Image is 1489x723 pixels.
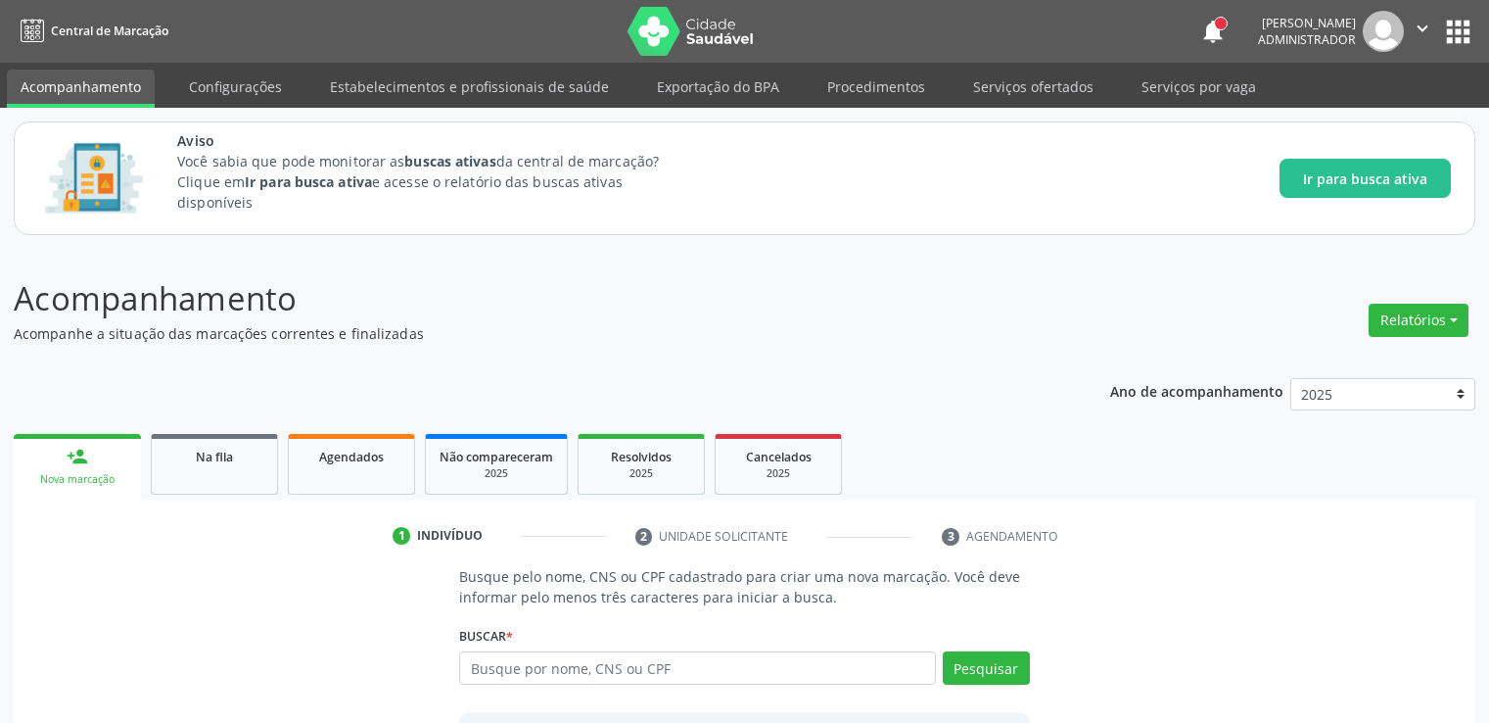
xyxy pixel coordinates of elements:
a: Central de Marcação [14,15,168,47]
p: Busque pelo nome, CNS ou CPF cadastrado para criar uma nova marcação. Você deve informar pelo men... [459,566,1029,607]
p: Você sabia que pode monitorar as da central de marcação? Clique em e acesse o relatório das busca... [177,151,695,213]
a: Configurações [175,70,296,104]
a: Procedimentos [814,70,939,104]
i:  [1412,18,1433,39]
input: Busque por nome, CNS ou CPF [459,651,935,685]
button: apps [1441,15,1475,49]
div: 2025 [592,466,690,481]
div: [PERSON_NAME] [1258,15,1356,31]
img: Imagem de CalloutCard [38,134,150,222]
button: Relatórios [1369,304,1468,337]
span: Administrador [1258,31,1356,48]
p: Ano de acompanhamento [1110,378,1283,403]
span: Agendados [319,449,384,465]
a: Estabelecimentos e profissionais de saúde [316,70,623,104]
strong: buscas ativas [404,152,495,170]
button:  [1404,11,1441,52]
p: Acompanhamento [14,274,1037,323]
span: Aviso [177,130,695,151]
span: Cancelados [746,449,812,465]
a: Exportação do BPA [643,70,793,104]
span: Não compareceram [440,449,553,465]
label: Buscar [459,621,513,651]
div: Indivíduo [417,527,483,545]
div: Nova marcação [27,472,127,487]
span: Resolvidos [611,449,672,465]
span: Central de Marcação [51,23,168,39]
p: Acompanhe a situação das marcações correntes e finalizadas [14,323,1037,344]
a: Serviços ofertados [959,70,1107,104]
button: Pesquisar [943,651,1030,685]
a: Acompanhamento [7,70,155,108]
span: Na fila [196,449,233,465]
div: person_add [67,446,88,467]
button: Ir para busca ativa [1280,159,1451,198]
a: Serviços por vaga [1128,70,1270,104]
button: notifications [1199,18,1227,45]
div: 1 [393,527,410,545]
div: 2025 [440,466,553,481]
img: img [1363,11,1404,52]
span: Ir para busca ativa [1303,169,1427,189]
strong: Ir para busca ativa [245,172,372,191]
div: 2025 [729,466,827,481]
